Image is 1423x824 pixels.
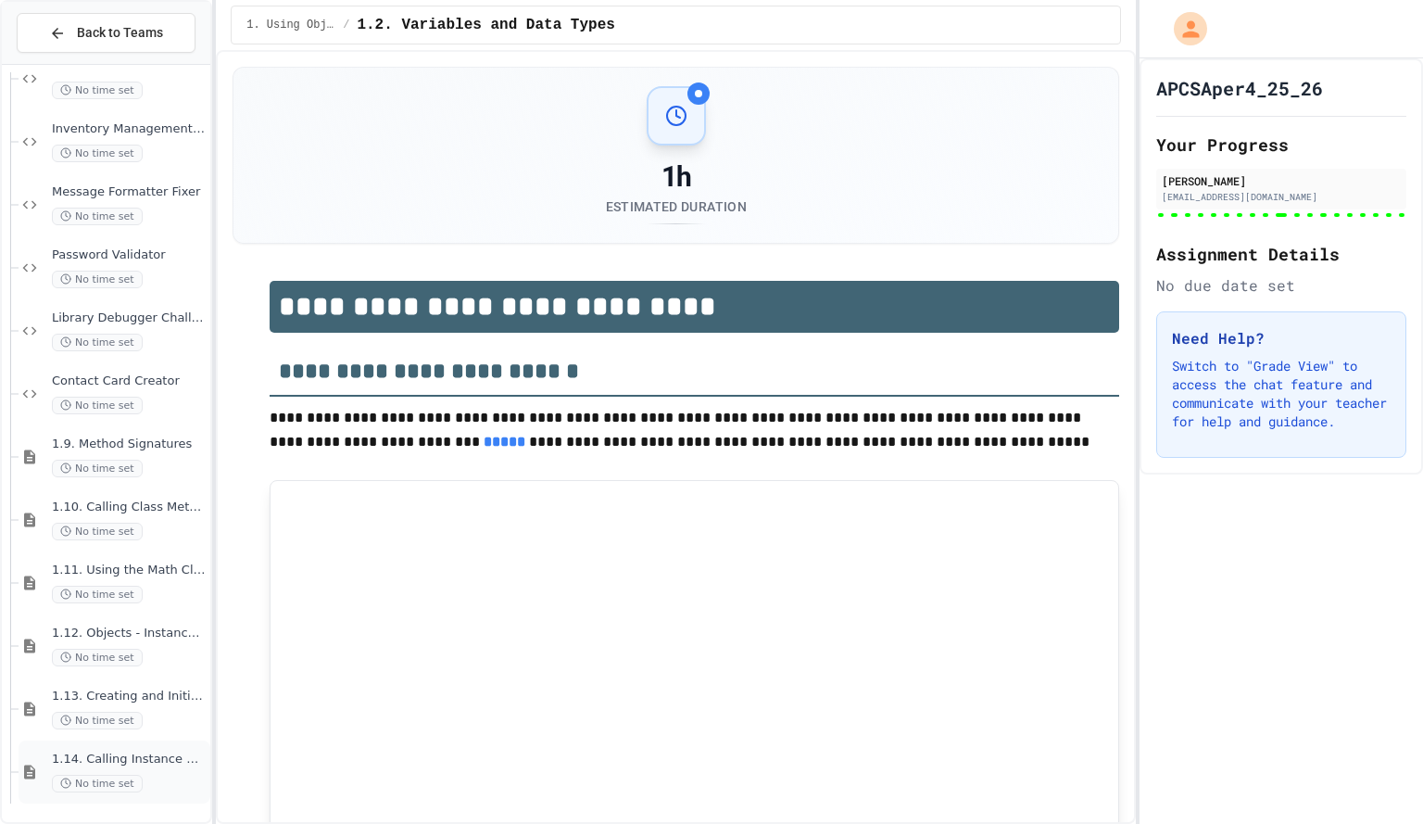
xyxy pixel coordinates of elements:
[52,523,143,540] span: No time set
[52,712,143,729] span: No time set
[52,586,143,603] span: No time set
[1156,75,1323,101] h1: APCSAper4_25_26
[52,563,207,578] span: 1.11. Using the Math Class
[606,197,747,216] div: Estimated Duration
[52,626,207,641] span: 1.12. Objects - Instances of Classes
[52,374,207,389] span: Contact Card Creator
[52,121,207,137] span: Inventory Management System
[52,208,143,225] span: No time set
[77,23,163,43] span: Back to Teams
[1162,172,1401,189] div: [PERSON_NAME]
[357,14,614,36] span: 1.2. Variables and Data Types
[52,82,143,99] span: No time set
[52,397,143,414] span: No time set
[52,271,143,288] span: No time set
[343,18,349,32] span: /
[606,160,747,194] div: 1h
[1172,327,1391,349] h3: Need Help?
[52,247,207,263] span: Password Validator
[52,437,207,452] span: 1.9. Method Signatures
[1156,241,1406,267] h2: Assignment Details
[246,18,335,32] span: 1. Using Objects and Methods
[1162,190,1401,204] div: [EMAIL_ADDRESS][DOMAIN_NAME]
[1156,274,1406,297] div: No due date set
[1172,357,1391,431] p: Switch to "Grade View" to access the chat feature and communicate with your teacher for help and ...
[52,752,207,767] span: 1.14. Calling Instance Methods
[52,500,207,515] span: 1.10. Calling Class Methods
[52,775,143,792] span: No time set
[1156,132,1406,158] h2: Your Progress
[52,649,143,666] span: No time set
[52,184,207,200] span: Message Formatter Fixer
[52,311,207,326] span: Library Debugger Challenge
[17,13,195,53] button: Back to Teams
[52,334,143,351] span: No time set
[52,145,143,162] span: No time set
[52,460,143,477] span: No time set
[1154,7,1212,50] div: My Account
[52,689,207,704] span: 1.13. Creating and Initializing Objects: Constructors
